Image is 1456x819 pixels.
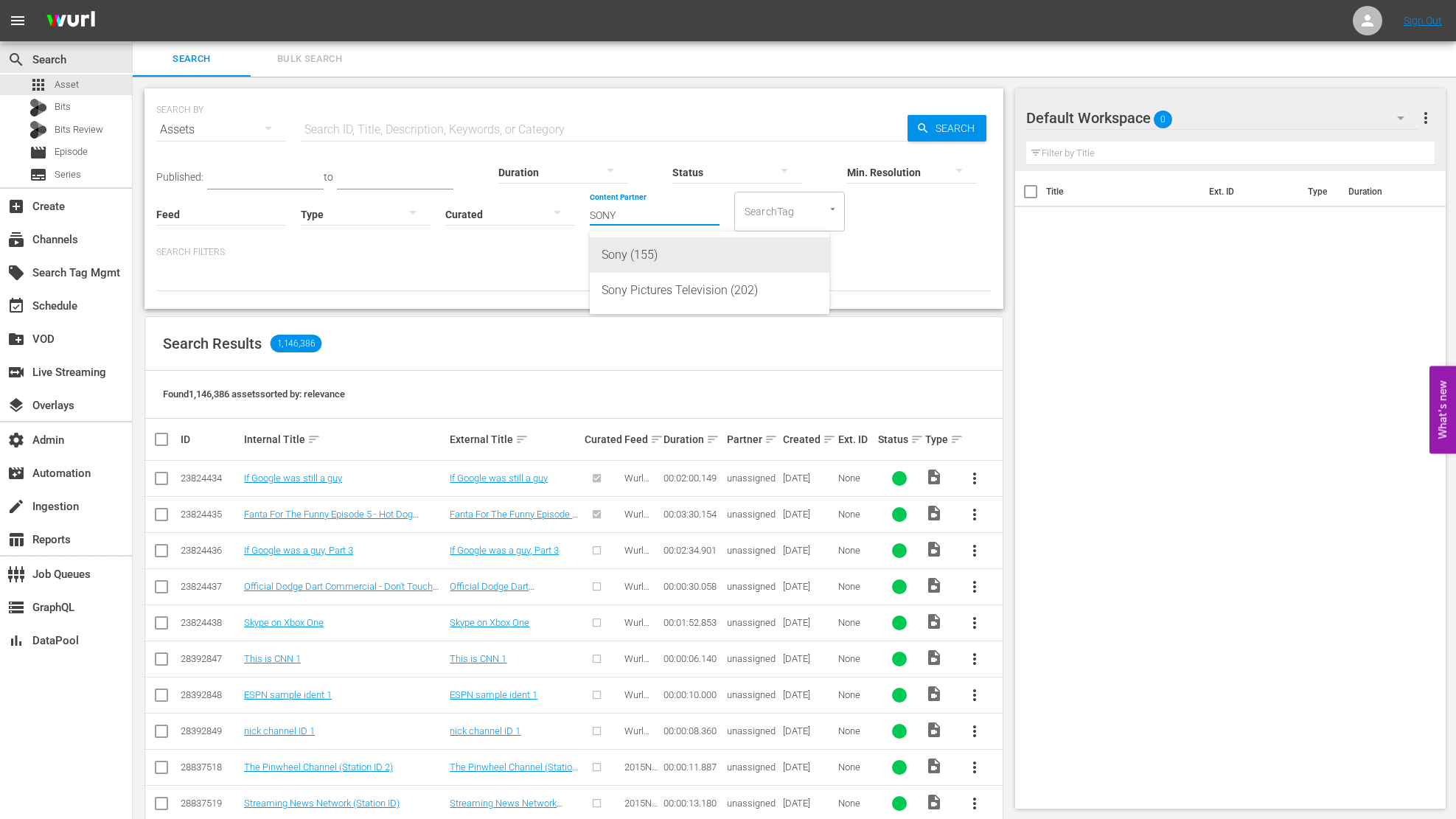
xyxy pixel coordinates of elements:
[727,431,778,448] div: Partner
[966,795,983,812] span: more_vert
[450,762,578,784] a: The Pinwheel Channel (Station ID 2)
[450,431,580,448] div: External Title
[35,4,106,38] img: ans4CAIJ8jUAAAAAAAAAAAAAAAAAAAAAAAAgQb4GAAAAAAAAAAAAAAAAAAAAAAAAJMjXAAAAAAAAAAAAAAAAAAAAAAAAgAT5G...
[727,653,776,664] span: unassigned
[450,653,506,664] a: This is CNN 1
[783,653,834,664] div: [DATE]
[7,498,25,515] span: Ingestion
[244,509,419,531] a: Fanta For The Funny Episode 5 - Hot Dog Microphone
[966,759,983,776] span: more_vert
[7,632,25,649] span: DataPool
[259,51,360,68] span: Bulk Search
[181,473,240,484] div: 23824434
[663,725,722,736] div: 00:00:08.360
[727,762,776,773] span: unassigned
[450,581,572,614] a: Official Dodge Dart Commercial - Don't Touch My Dart
[244,798,400,809] a: Streaming News Network (Station ID)
[727,581,776,592] span: unassigned
[663,431,722,448] div: Duration
[7,599,25,616] span: GraphQL
[925,793,943,811] span: Video
[181,509,240,520] div: 23824435
[706,433,720,446] span: sort
[29,99,47,116] div: Bits
[838,545,874,556] div: None
[624,581,649,614] span: Wurl HLS Test
[55,100,71,114] span: Bits
[838,581,874,592] div: None
[838,617,874,628] div: None
[663,581,722,592] div: 00:00:30.058
[663,653,722,664] div: 00:00:06.140
[966,686,983,704] span: more_vert
[55,77,79,92] span: Asset
[957,533,992,568] button: more_vert
[727,689,776,700] span: unassigned
[1200,171,1300,212] th: Ext. ID
[7,264,25,282] span: Search Tag Mgmt
[142,51,242,68] span: Search
[7,531,25,548] span: Reports
[663,689,722,700] div: 00:00:10.000
[7,51,25,69] span: Search
[838,689,874,700] div: None
[324,171,333,183] span: to
[957,677,992,713] button: more_vert
[7,297,25,315] span: Schedule
[727,473,776,484] span: unassigned
[838,762,874,773] div: None
[957,605,992,641] button: more_vert
[966,470,983,487] span: more_vert
[450,473,548,484] a: If Google was still a guy
[624,431,660,448] div: Feed
[1046,171,1200,212] th: Title
[925,468,943,486] span: Video
[244,431,445,448] div: Internal Title
[908,115,986,142] button: Search
[663,509,722,520] div: 00:03:30.154
[156,171,203,183] span: Published:
[7,330,25,348] span: VOD
[925,685,943,703] span: Video
[783,689,834,700] div: [DATE]
[663,473,722,484] div: 00:02:00.149
[783,431,834,448] div: Created
[602,237,818,273] div: Sony (155)
[450,617,529,628] a: Skype on Xbox One
[957,714,992,749] button: more_vert
[783,473,834,484] div: [DATE]
[307,433,321,446] span: sort
[838,433,874,445] div: Ext. ID
[624,762,658,795] span: 2015N Sation IDs
[1417,100,1435,136] button: more_vert
[7,397,25,414] span: Overlays
[925,613,943,630] span: Video
[244,473,342,484] a: If Google was still a guy
[925,540,943,558] span: Video
[450,545,559,556] a: If Google was a guy, Part 3
[29,144,47,161] span: Episode
[925,431,952,448] div: Type
[930,115,986,142] span: Search
[764,433,778,446] span: sort
[925,649,943,666] span: Video
[957,461,992,496] button: more_vert
[244,689,332,700] a: ESPN sample ident 1
[450,509,578,531] a: Fanta For The Funny Episode 5 - Hot Dog Microphone
[966,578,983,596] span: more_vert
[156,109,286,150] div: Assets
[450,725,520,736] a: nick channel ID 1
[585,433,620,445] div: Curated
[838,473,874,484] div: None
[624,725,658,759] span: Wurl Channel IDs
[925,721,943,739] span: Video
[838,653,874,664] div: None
[1429,366,1456,453] button: Open Feedback Widget
[181,689,240,700] div: 28392848
[966,614,983,632] span: more_vert
[163,388,345,400] span: Found 1,146,386 assets sorted by: relevance
[181,581,240,592] div: 23824437
[1154,104,1172,135] span: 0
[55,122,103,137] span: Bits Review
[1404,15,1442,27] a: Sign Out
